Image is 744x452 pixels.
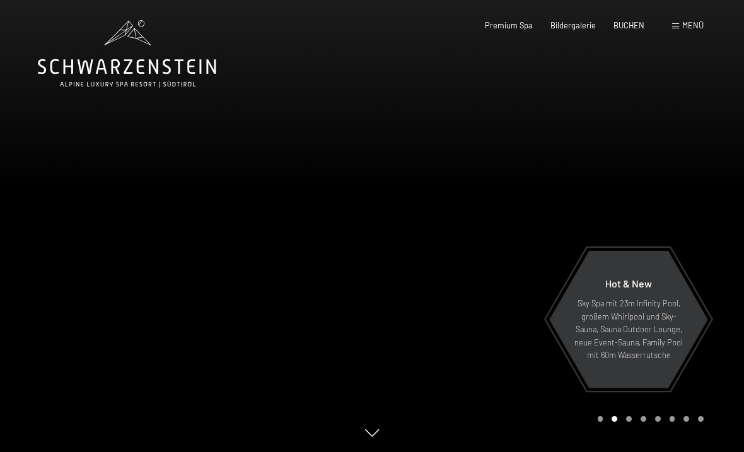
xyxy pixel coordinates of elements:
[682,20,704,30] span: Menü
[593,416,704,422] div: Carousel Pagination
[641,416,646,422] div: Carousel Page 4
[612,416,617,422] div: Carousel Page 2 (Current Slide)
[605,277,652,289] span: Hot & New
[550,20,596,30] a: Bildergalerie
[698,416,704,422] div: Carousel Page 8
[655,416,661,422] div: Carousel Page 5
[485,20,533,30] a: Premium Spa
[549,250,709,389] a: Hot & New Sky Spa mit 23m Infinity Pool, großem Whirlpool und Sky-Sauna, Sauna Outdoor Lounge, ne...
[574,297,683,361] p: Sky Spa mit 23m Infinity Pool, großem Whirlpool und Sky-Sauna, Sauna Outdoor Lounge, neue Event-S...
[613,20,644,30] a: BUCHEN
[670,416,675,422] div: Carousel Page 6
[598,416,603,422] div: Carousel Page 1
[683,416,689,422] div: Carousel Page 7
[626,416,632,422] div: Carousel Page 3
